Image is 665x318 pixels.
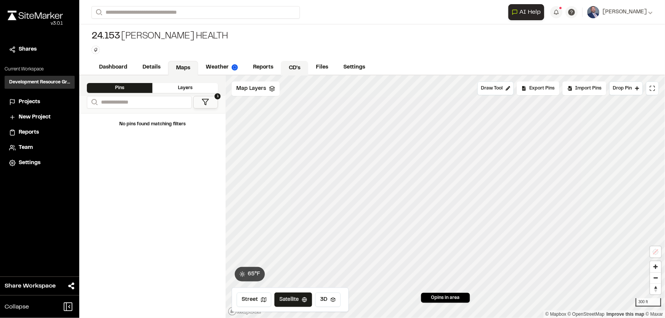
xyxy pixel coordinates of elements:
div: No pins available to export [517,81,559,95]
a: Details [135,60,168,75]
span: Map Layers [236,85,266,93]
span: Reports [19,128,39,137]
span: No pins found matching filters [119,122,186,126]
img: rebrand.png [8,11,63,20]
button: Edit Tags [91,46,100,54]
a: Maps [168,61,198,75]
span: 24.153 [91,30,120,43]
div: [PERSON_NAME] Health [91,30,228,43]
button: Zoom in [650,261,661,272]
button: 3D [315,292,341,307]
div: Oh geez...please don't... [8,20,63,27]
div: Layers [152,83,218,93]
img: User [587,6,599,18]
span: New Project [19,113,51,121]
button: Search [91,6,105,19]
a: CD's [281,61,308,75]
button: Street [237,292,271,307]
a: Reports [245,60,281,75]
a: Team [9,144,70,152]
button: Search [87,96,101,109]
a: New Project [9,113,70,121]
span: Share Workspace [5,281,56,291]
span: Team [19,144,33,152]
button: Satellite [274,292,312,307]
a: Dashboard [91,60,135,75]
button: Draw Tool [478,81,514,95]
button: Zoom out [650,272,661,283]
a: OpenStreetMap [568,312,605,317]
a: Reports [9,128,70,137]
button: [PERSON_NAME] [587,6,653,18]
div: Pins [87,83,152,93]
a: Mapbox logo [228,307,261,316]
a: Projects [9,98,70,106]
img: precipai.png [232,64,238,70]
span: Reset bearing to north [650,284,661,294]
a: Mapbox [545,312,566,317]
a: Files [308,60,336,75]
span: Settings [19,159,40,167]
button: 65°F [235,267,265,281]
h3: Development Resource Group [9,79,70,86]
div: 300 ft [636,298,661,307]
span: Collapse [5,302,29,312]
button: 1 [193,96,218,109]
a: Shares [9,45,70,54]
span: Drop Pin [613,85,632,92]
span: Draw Tool [481,85,503,92]
span: Import Pins [575,85,601,92]
button: Open AI Assistant [508,4,544,20]
span: Zoom out [650,273,661,283]
span: AI Help [519,8,541,17]
a: Map feedback [607,312,644,317]
a: Weather [198,60,245,75]
a: Settings [336,60,373,75]
button: Location not available [650,246,661,257]
span: Projects [19,98,40,106]
span: Export Pins [529,85,554,92]
a: Maxar [646,312,663,317]
span: Shares [19,45,37,54]
span: 0 pins in area [431,294,460,301]
div: Import Pins into your project [562,81,606,95]
div: Open AI Assistant [508,4,547,20]
span: 65 ° F [248,270,260,278]
a: Settings [9,159,70,167]
button: Drop Pin [609,81,643,95]
span: 1 [215,93,221,99]
span: [PERSON_NAME] [603,8,647,16]
button: Reset bearing to north [650,283,661,294]
p: Current Workspace [5,66,75,73]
